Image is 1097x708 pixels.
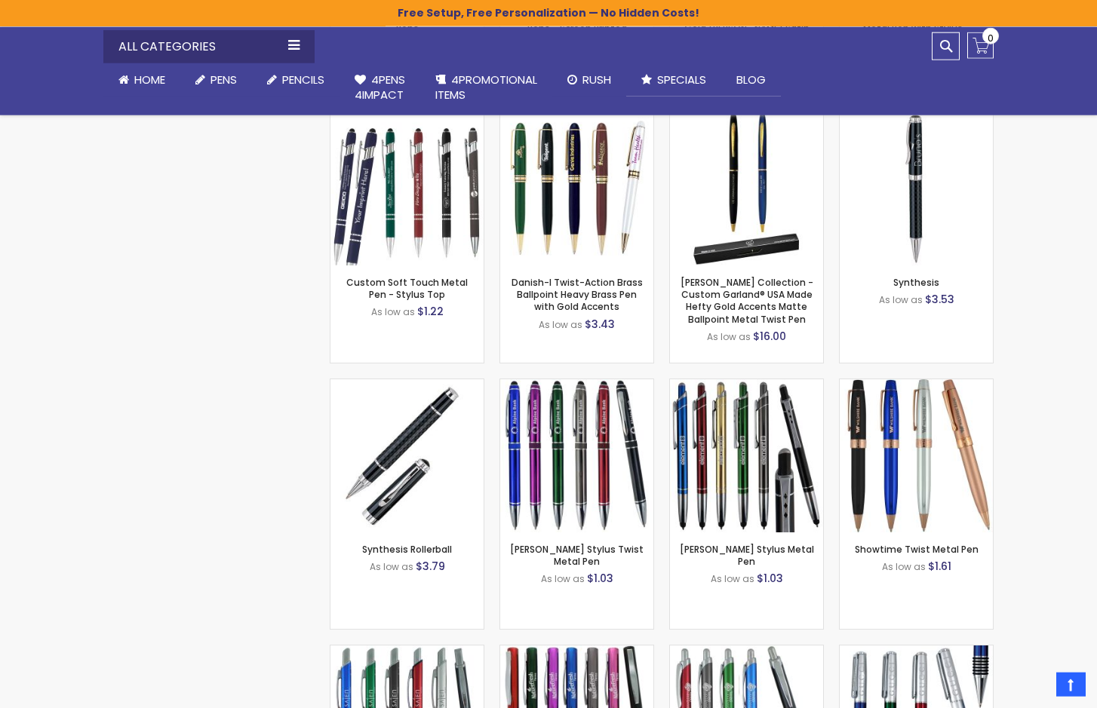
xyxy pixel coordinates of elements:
span: As low as [711,572,754,585]
span: $1.61 [928,559,951,574]
a: Blog [721,63,781,97]
a: Custom Soft Touch Metal Pen - Stylus Top [346,276,468,301]
a: Hamilton Collection - Custom Garland® USA Made Hefty Gold Accents Matte Ballpoint Metal Twist Pen [670,112,823,124]
span: As low as [879,293,923,306]
span: As low as [707,330,751,343]
a: Rush [552,63,626,97]
span: Specials [657,72,706,87]
img: Colter Stylus Twist Metal Pen [500,379,653,532]
img: Showtime Twist Metal Pen [840,379,993,532]
span: $3.79 [416,559,445,574]
a: Custom Soft Touch Metal Pen - Stylus Top [330,112,484,124]
span: As low as [371,305,415,318]
a: 4PROMOTIONALITEMS [420,63,552,112]
span: $16.00 [753,329,786,344]
img: Hamilton Collection - Custom Garland® USA Made Hefty Gold Accents Matte Ballpoint Metal Twist Pen [670,112,823,265]
a: Pens [180,63,252,97]
a: Colter Stylus Twist Metal Pen [500,379,653,391]
span: As low as [882,560,926,573]
span: $1.22 [417,304,444,319]
iframe: Google Customer Reviews [973,667,1097,708]
div: All Categories [103,30,315,63]
span: Pencils [282,72,324,87]
a: Showtime Twist Metal Pen [840,379,993,391]
a: 4Pens4impact [340,63,420,112]
a: Home [103,63,180,97]
span: $1.03 [757,571,783,586]
img: Danish-I Twist-Action Brass Ballpoint Heavy Brass Pen with Gold Accents [500,112,653,265]
span: As low as [541,572,585,585]
img: Synthesis Rollerball [330,379,484,532]
a: Daisy Metal Pen [500,645,653,657]
a: Pencils [252,63,340,97]
span: $3.43 [585,317,615,332]
a: [PERSON_NAME] Stylus Metal Pen [680,543,814,568]
span: 4PROMOTIONAL ITEMS [435,72,537,103]
span: As low as [370,560,413,573]
a: Synthesis Rollerball [330,379,484,391]
a: Danish-I Twist-Action Brass Ballpoint Heavy Brass Pen with Gold Accents [512,276,643,313]
span: Pens [210,72,237,87]
span: Home [134,72,165,87]
a: Magnum Ballpoint Pen [840,645,993,657]
span: $1.03 [587,571,613,586]
a: Synthesis [840,112,993,124]
a: [PERSON_NAME] Collection - Custom Garland® USA Made Hefty Gold Accents Matte Ballpoint Metal Twis... [681,276,813,326]
a: 0 [967,32,994,59]
a: Olson Stylus Metal Pen [670,379,823,391]
span: 4Pens 4impact [355,72,405,103]
span: 0 [988,31,994,45]
span: $3.53 [925,292,954,307]
img: Synthesis [840,112,993,265]
a: Harris Metal Pen [670,645,823,657]
img: Olson Stylus Metal Pen [670,379,823,532]
img: Custom Soft Touch Metal Pen - Stylus Top [330,112,484,265]
a: Danish-I Twist-Action Brass Ballpoint Heavy Brass Pen with Gold Accents [500,112,653,124]
span: As low as [539,318,582,331]
a: Specials [626,63,721,97]
span: Blog [736,72,766,87]
a: [PERSON_NAME] Stylus Twist Metal Pen [510,543,644,568]
a: Samster Metal Pen [330,645,484,657]
a: Synthesis Rollerball [362,543,452,556]
a: Synthesis [893,276,939,289]
a: Showtime Twist Metal Pen [855,543,979,556]
span: Rush [582,72,611,87]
